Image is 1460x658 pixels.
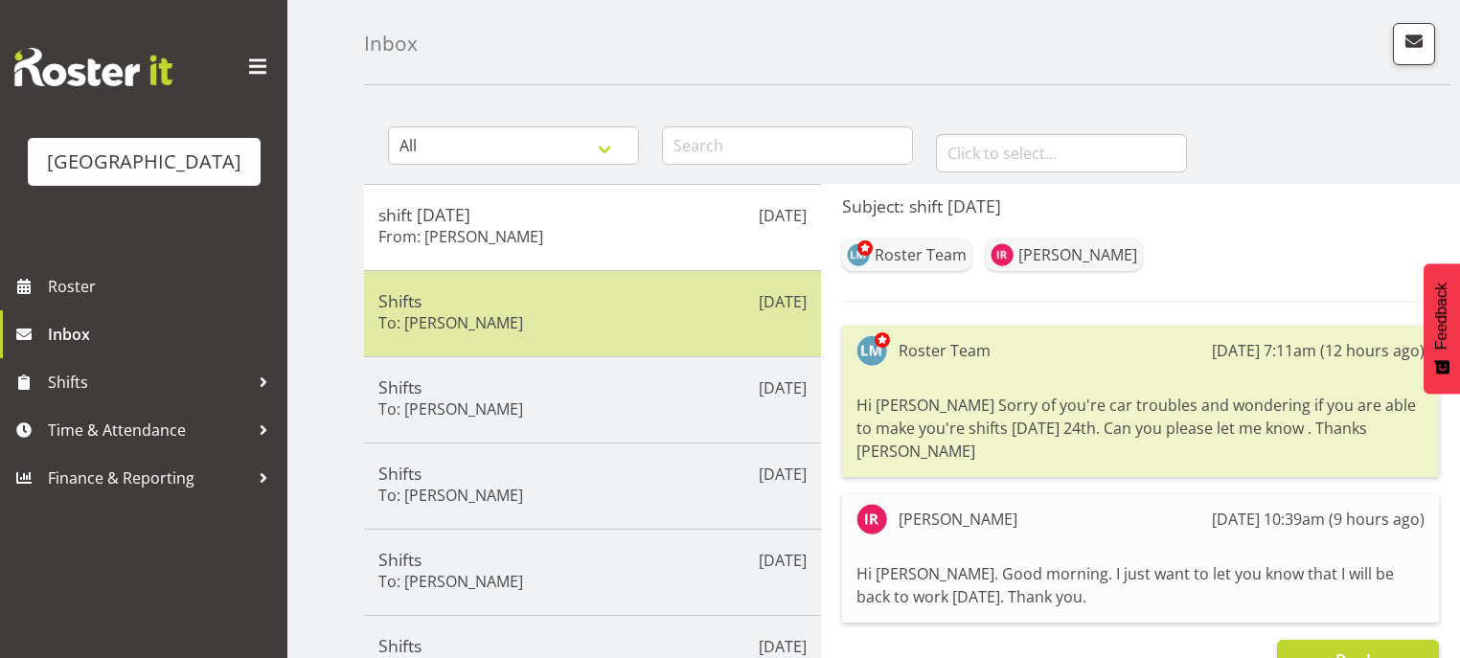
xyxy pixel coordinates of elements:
h5: Subject: shift [DATE] [842,195,1439,216]
h6: To: [PERSON_NAME] [378,486,523,505]
h5: Shifts [378,376,807,397]
span: Inbox [48,320,278,349]
span: Time & Attendance [48,416,249,444]
p: [DATE] [759,463,807,486]
img: ian-ramos9957.jpg [991,243,1014,266]
h6: From: [PERSON_NAME] [378,227,543,246]
h6: To: [PERSON_NAME] [378,399,523,419]
img: ian-ramos9957.jpg [856,504,887,534]
div: [DATE] 7:11am (12 hours ago) [1212,339,1425,362]
span: Roster [48,272,278,301]
h5: Shifts [378,290,807,311]
div: [GEOGRAPHIC_DATA] [47,147,241,176]
h5: shift [DATE] [378,204,807,225]
span: Feedback [1433,283,1450,350]
p: [DATE] [759,204,807,227]
div: [DATE] 10:39am (9 hours ago) [1212,508,1425,531]
p: [DATE] [759,376,807,399]
img: lesley-mckenzie127.jpg [856,335,887,366]
img: Rosterit website logo [14,48,172,86]
div: [PERSON_NAME] [899,508,1017,531]
input: Search [662,126,913,165]
p: [DATE] [759,290,807,313]
div: Hi [PERSON_NAME] Sorry of you're car troubles and wondering if you are able to make you're shifts... [856,389,1425,467]
div: Hi [PERSON_NAME]. Good morning. I just want to let you know that I will be back to work [DATE]. T... [856,557,1425,613]
h6: To: [PERSON_NAME] [378,572,523,591]
input: Click to select... [936,134,1187,172]
div: [PERSON_NAME] [1018,243,1137,266]
h5: Shifts [378,549,807,570]
h5: Shifts [378,463,807,484]
img: lesley-mckenzie127.jpg [847,243,870,266]
h5: Shifts [378,635,807,656]
h6: To: [PERSON_NAME] [378,313,523,332]
p: [DATE] [759,635,807,658]
div: Roster Team [899,339,991,362]
h4: Inbox [364,33,418,55]
button: Feedback - Show survey [1424,263,1460,394]
span: Shifts [48,368,249,397]
div: Roster Team [875,243,967,266]
p: [DATE] [759,549,807,572]
span: Finance & Reporting [48,464,249,492]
